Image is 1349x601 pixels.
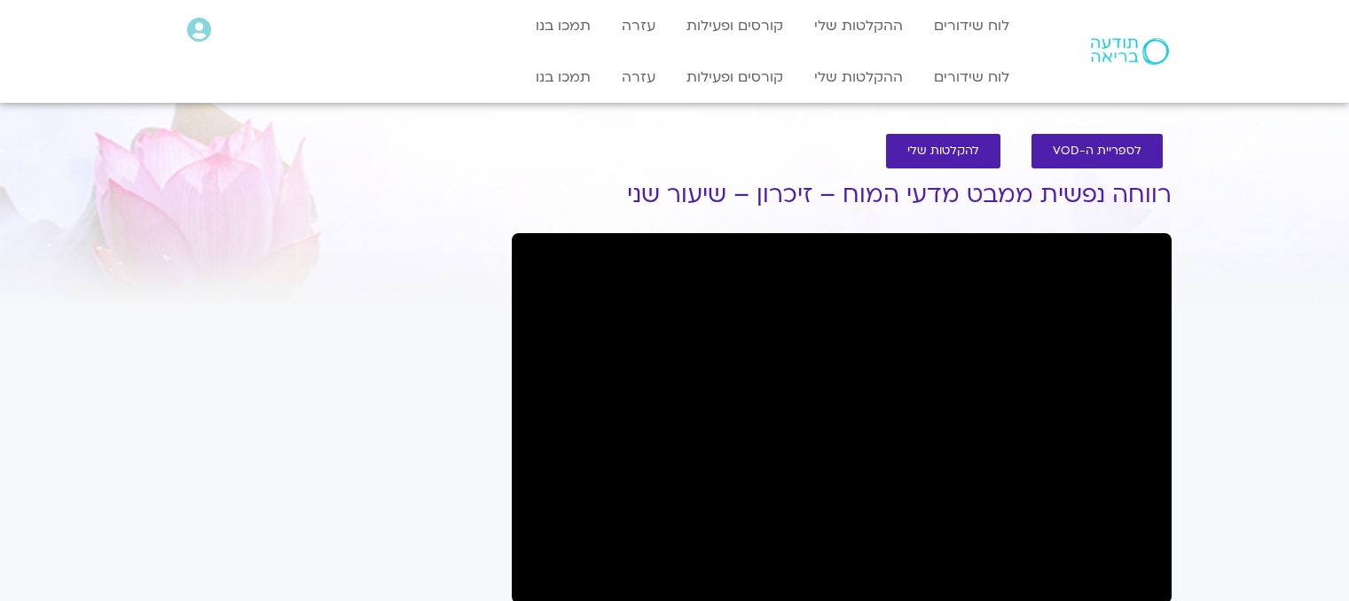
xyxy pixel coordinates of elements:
span: להקלטות שלי [907,144,979,158]
span: לספריית ה-VOD [1053,144,1141,158]
h1: רווחה נפשית ממבט מדעי המוח – זיכרון – שיעור שני [512,182,1172,208]
a: ההקלטות שלי [805,60,912,94]
a: ההקלטות שלי [805,9,912,43]
a: קורסים ופעילות [678,9,792,43]
a: לוח שידורים [925,9,1018,43]
a: עזרה [613,9,664,43]
img: תודעה בריאה [1091,38,1169,65]
a: עזרה [613,60,664,94]
a: תמכו בנו [527,60,600,94]
a: תמכו בנו [527,9,600,43]
a: לוח שידורים [925,60,1018,94]
a: לספריית ה-VOD [1031,134,1163,168]
a: קורסים ופעילות [678,60,792,94]
a: להקלטות שלי [886,134,1000,168]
